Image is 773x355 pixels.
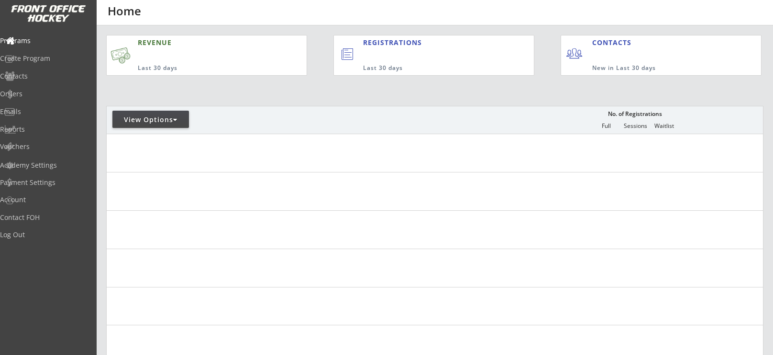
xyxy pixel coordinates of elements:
div: Last 30 days [138,64,260,72]
div: No. of Registrations [605,111,664,117]
div: View Options [112,115,189,125]
div: REGISTRATIONS [363,38,490,47]
div: CONTACTS [592,38,636,47]
div: Last 30 days [363,64,495,72]
div: Sessions [621,123,650,129]
div: REVENUE [138,38,260,47]
div: Full [592,123,620,129]
div: New in Last 30 days [592,64,717,72]
div: Waitlist [650,123,678,129]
